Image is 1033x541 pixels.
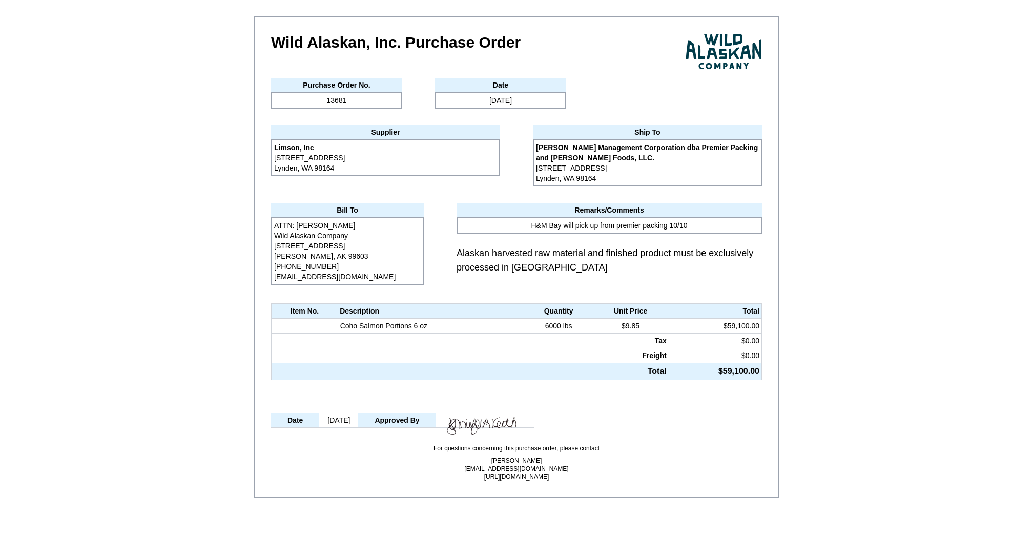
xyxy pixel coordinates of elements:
[274,231,421,241] li: Wild Alaskan Company
[536,142,759,163] li: [PERSON_NAME] Management Corporation dba Premier Packing and [PERSON_NAME] Foods, LLC.
[271,203,424,217] h3: Bill To
[274,261,421,272] li: [PHONE_NUMBER]
[274,273,396,281] a: [EMAIL_ADDRESS][DOMAIN_NAME]
[484,473,549,481] a: [URL][DOMAIN_NAME]
[274,142,497,153] li: Limson, Inc
[271,78,402,92] h3: Purchase Order No.
[457,203,762,217] h3: Remarks/Comments
[457,217,762,234] div: H&M Bay will pick up from premier packing 10/10
[457,246,762,275] div: Alaskan harvested raw material and finished product must be exclusively processed in [GEOGRAPHIC_...
[669,348,761,363] td: $0.00
[358,413,436,427] h3: Approved By
[525,304,592,319] th: Quantity
[464,465,568,472] a: [EMAIL_ADDRESS][DOMAIN_NAME]
[274,251,421,261] li: [PERSON_NAME], AK 99603
[669,304,761,319] th: Total
[271,456,762,465] li: [PERSON_NAME]
[533,125,762,139] h3: Ship To
[271,413,319,427] h3: Date
[338,319,525,334] td: Coho Salmon Portions 6 oz
[271,444,762,452] p: For questions concerning this purchase order, please contact
[435,92,566,109] div: [DATE]
[435,78,566,92] h3: Date
[271,33,521,70] h1: Wild Alaskan, Inc. Purchase Order
[685,33,762,70] img: logo_text_flag_blue.png
[272,304,338,319] th: Item No.
[444,413,518,438] img: Jennifer Keith
[272,348,669,363] td: Freight
[274,220,421,231] li: ATTN: [PERSON_NAME]
[274,153,497,163] li: [STREET_ADDRESS]
[272,363,669,380] td: Total
[669,319,761,334] td: $59,100.00
[271,92,402,109] div: 13681
[271,125,500,139] h3: Supplier
[536,173,759,183] li: Lynden, WA 98164
[669,363,761,380] td: $59,100.00
[536,163,759,173] li: [STREET_ADDRESS]
[274,163,497,173] li: Lynden, WA 98164
[592,319,669,334] td: $9.85
[319,413,358,427] div: [DATE]
[338,304,525,319] th: Description
[274,241,421,251] li: [STREET_ADDRESS]
[272,334,669,348] td: Tax
[669,334,761,348] td: $0.00
[592,304,669,319] th: Unit Price
[525,319,592,334] td: 6000 lbs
